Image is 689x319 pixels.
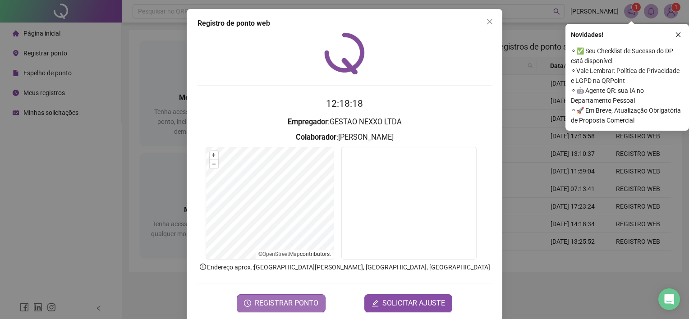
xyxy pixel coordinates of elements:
span: close [675,32,681,38]
span: edit [372,300,379,307]
button: editSOLICITAR AJUSTE [364,294,452,312]
div: Open Intercom Messenger [658,288,680,310]
span: ⚬ 🚀 Em Breve, Atualização Obrigatória de Proposta Comercial [571,105,684,125]
span: Novidades ! [571,30,603,40]
li: © contributors. [258,251,331,257]
span: ⚬ 🤖 Agente QR: sua IA no Departamento Pessoal [571,86,684,105]
button: + [210,151,218,159]
button: Close [482,14,497,29]
div: Registro de ponto web [198,18,491,29]
strong: Colaborador [296,133,336,141]
span: ⚬ ✅ Seu Checklist de Sucesso do DP está disponível [571,46,684,66]
span: clock-circle [244,300,251,307]
p: Endereço aprox. : [GEOGRAPHIC_DATA][PERSON_NAME], [GEOGRAPHIC_DATA], [GEOGRAPHIC_DATA] [198,262,491,272]
button: – [210,160,218,169]
time: 12:18:18 [326,98,363,109]
span: info-circle [199,263,207,271]
span: REGISTRAR PONTO [255,298,318,309]
h3: : GESTAO NEXXO LTDA [198,116,491,128]
span: close [486,18,493,25]
span: ⚬ Vale Lembrar: Política de Privacidade e LGPD na QRPoint [571,66,684,86]
h3: : [PERSON_NAME] [198,132,491,143]
strong: Empregador [288,118,328,126]
button: REGISTRAR PONTO [237,294,326,312]
img: QRPoint [324,32,365,74]
a: OpenStreetMap [262,251,300,257]
span: SOLICITAR AJUSTE [382,298,445,309]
